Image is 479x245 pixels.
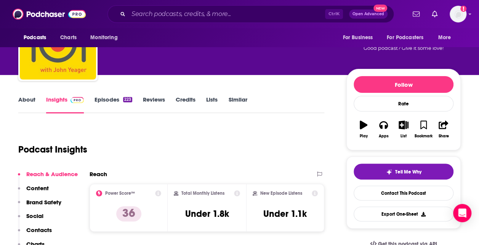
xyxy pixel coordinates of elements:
[46,96,84,113] a: InsightsPodchaser Pro
[325,9,343,19] span: Ctrl K
[228,96,247,113] a: Similar
[354,116,373,143] button: Play
[55,30,81,45] a: Charts
[263,208,307,220] h3: Under 1.1k
[260,191,302,196] h2: New Episode Listens
[26,199,61,206] p: Brand Safety
[373,116,393,143] button: Apps
[128,8,325,20] input: Search podcasts, credits, & more...
[429,8,441,21] a: Show notifications dropdown
[354,96,453,111] div: Rate
[26,212,43,220] p: Social
[206,96,218,113] a: Lists
[450,6,466,22] button: Show profile menu
[349,10,388,19] button: Open AdvancedNew
[176,96,195,113] a: Credits
[18,226,52,240] button: Contacts
[343,32,373,43] span: For Business
[26,185,49,192] p: Content
[413,116,433,143] button: Bookmark
[24,32,46,43] span: Podcasts
[373,5,387,12] span: New
[18,30,56,45] button: open menu
[354,207,453,221] button: Export One-Sheet
[70,97,84,103] img: Podchaser Pro
[354,164,453,180] button: tell me why sparkleTell Me Why
[90,170,107,178] h2: Reach
[95,96,132,113] a: Episodes223
[26,226,52,234] p: Contacts
[18,144,87,155] h1: Podcast Insights
[352,12,384,16] span: Open Advanced
[401,134,407,138] div: List
[123,97,132,102] div: 223
[18,96,35,113] a: About
[90,32,117,43] span: Monitoring
[438,134,449,138] div: Share
[460,6,466,12] svg: Add a profile image
[387,32,423,43] span: For Podcasters
[438,32,451,43] span: More
[410,8,423,21] a: Show notifications dropdown
[18,212,43,226] button: Social
[18,185,49,199] button: Content
[379,134,389,138] div: Apps
[433,30,461,45] button: open menu
[13,7,86,21] img: Podchaser - Follow, Share and Rate Podcasts
[181,191,224,196] h2: Total Monthly Listens
[354,76,453,93] button: Follow
[453,204,471,222] div: Open Intercom Messenger
[415,134,433,138] div: Bookmark
[185,208,229,220] h3: Under 1.8k
[337,30,382,45] button: open menu
[18,199,61,213] button: Brand Safety
[450,6,466,22] span: Logged in as Padilla_3
[18,170,78,185] button: Reach & Audience
[364,45,444,51] span: Good podcast? Give it some love!
[360,134,368,138] div: Play
[382,30,434,45] button: open menu
[434,116,453,143] button: Share
[26,170,78,178] p: Reach & Audience
[60,32,77,43] span: Charts
[394,116,413,143] button: List
[354,186,453,200] a: Contact This Podcast
[450,6,466,22] img: User Profile
[107,5,394,23] div: Search podcasts, credits, & more...
[143,96,165,113] a: Reviews
[395,169,421,175] span: Tell Me Why
[386,169,392,175] img: tell me why sparkle
[116,206,141,221] p: 36
[105,191,135,196] h2: Power Score™
[85,30,127,45] button: open menu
